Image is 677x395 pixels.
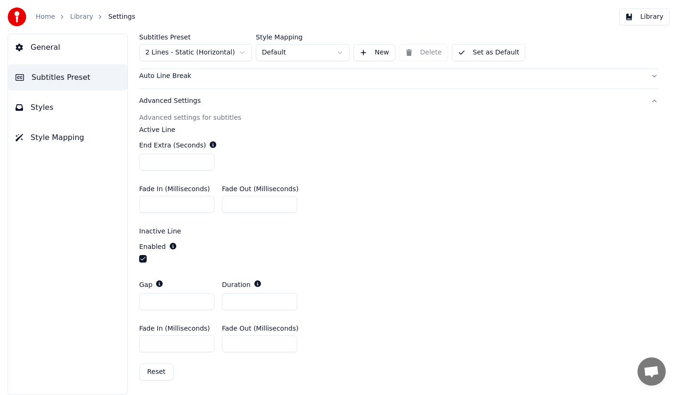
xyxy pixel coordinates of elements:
[36,12,135,22] nav: breadcrumb
[139,126,658,133] label: Active Line
[222,186,299,192] label: Fade Out (Milliseconds)
[222,325,299,332] label: Fade Out (Milliseconds)
[139,243,166,250] label: Enabled
[139,281,152,288] label: Gap
[36,12,55,22] a: Home
[31,72,90,83] span: Subtitles Preset
[31,42,60,53] span: General
[139,71,643,81] div: Auto Line Break
[8,124,127,151] button: Style Mapping
[139,64,658,88] button: Auto Line Break
[139,113,658,123] div: Advanced settings for subtitles
[139,364,173,380] button: Reset
[8,64,127,91] button: Subtitles Preset
[139,186,210,192] label: Fade In (Milliseconds)
[638,357,666,386] div: Open chat
[139,228,658,234] label: Inactive Line
[139,34,252,40] label: Subtitles Preset
[8,94,127,121] button: Styles
[31,102,54,113] span: Styles
[354,44,395,61] button: New
[139,113,658,388] div: Advanced Settings
[70,12,93,22] a: Library
[31,132,84,143] span: Style Mapping
[8,8,26,26] img: youka
[108,12,135,22] span: Settings
[619,8,669,25] button: Library
[452,44,526,61] button: Set as Default
[8,34,127,61] button: General
[139,89,658,113] button: Advanced Settings
[256,34,350,40] label: Style Mapping
[139,96,643,106] div: Advanced Settings
[139,142,206,148] label: End Extra (Seconds)
[222,281,251,288] label: Duration
[139,325,210,332] label: Fade In (Milliseconds)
